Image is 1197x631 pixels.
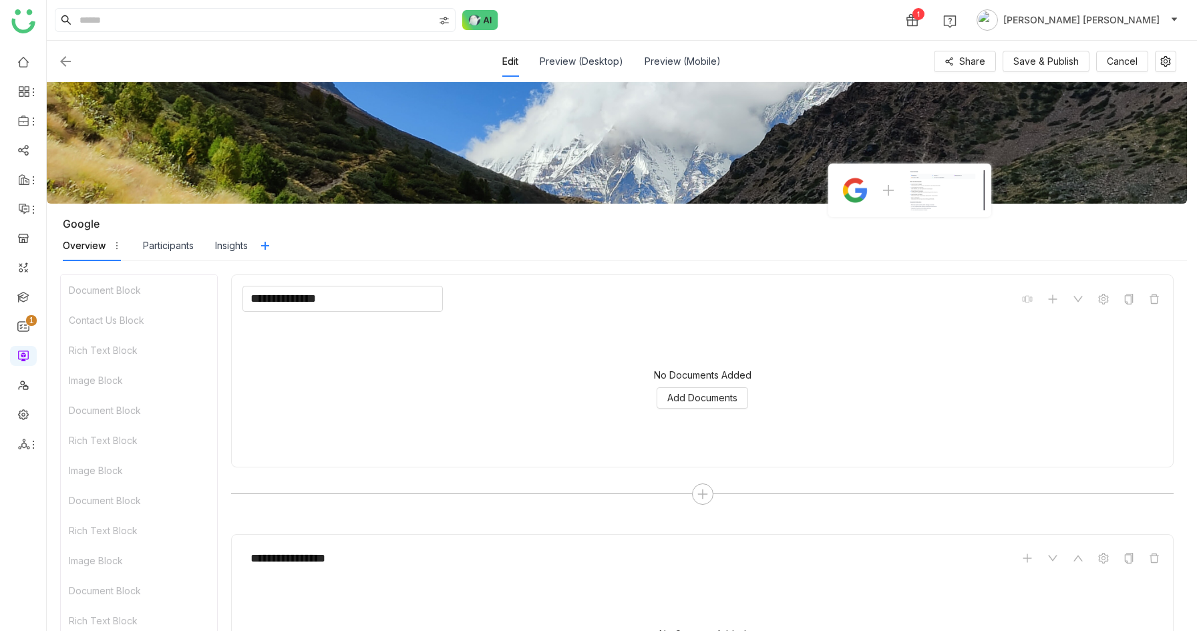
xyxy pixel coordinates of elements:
[657,387,748,409] button: Add Documents
[645,46,721,77] div: Preview (Mobile)
[63,217,1187,230] div: Google
[215,238,248,253] div: Insights
[61,546,217,576] div: Image Block
[26,315,37,326] nz-badge-sup: 1
[61,275,217,305] div: Document Block
[61,425,217,455] div: Rich Text Block
[63,238,106,253] div: Overview
[934,51,996,72] button: Share
[502,46,518,77] div: Edit
[654,369,751,381] div: No Documents Added
[61,395,217,425] div: Document Block
[57,53,73,69] img: back.svg
[61,305,217,335] div: Contact Us Block
[439,15,450,26] img: search-type.svg
[1096,51,1148,72] button: Cancel
[912,8,924,20] div: 1
[540,46,623,77] div: Preview (Desktop)
[61,515,217,546] div: Rich Text Block
[974,9,1181,31] button: [PERSON_NAME] [PERSON_NAME]
[61,365,217,395] div: Image Block
[143,238,194,253] div: Participants
[61,576,217,606] div: Document Block
[959,54,985,69] span: Share
[61,485,217,515] div: Document Block
[667,391,737,405] span: Add Documents
[462,10,498,30] img: ask-buddy-normal.svg
[61,335,217,365] div: Rich Text Block
[1003,13,1160,27] span: [PERSON_NAME] [PERSON_NAME]
[943,15,957,28] img: help.svg
[1003,51,1089,72] button: Save & Publish
[11,9,35,33] img: logo
[1107,54,1138,69] span: Cancel
[61,455,217,485] div: Image Block
[1013,54,1079,69] span: Save & Publish
[29,314,34,327] p: 1
[977,9,998,31] img: avatar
